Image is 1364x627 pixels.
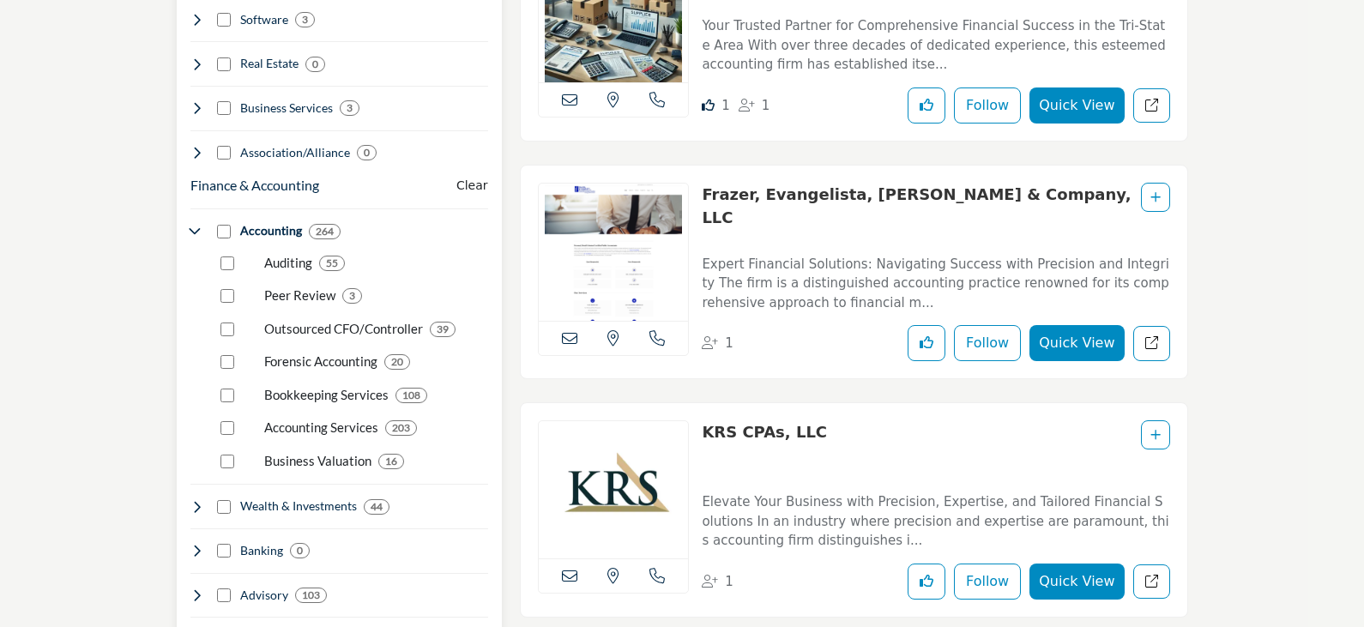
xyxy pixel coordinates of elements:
div: Followers [739,96,770,116]
p: Accounting Services: Bookkeeping, auditing, advisory [264,418,378,437]
b: 3 [349,290,355,302]
a: Elevate Your Business with Precision, Expertise, and Tailored Financial Solutions In an industry ... [702,482,1169,551]
b: 20 [391,356,403,368]
b: 0 [312,58,318,70]
div: 39 Results For Outsourced CFO/Controller [430,322,456,337]
button: Like listing [908,564,945,600]
div: Followers [702,334,733,353]
h4: Banking: Banking, lending. merchant services [240,542,283,559]
div: 3 Results For Peer Review [342,288,362,304]
div: 0 Results For Banking [290,543,310,558]
input: Select Wealth & Investments checkbox [217,500,231,514]
a: Redirect to listing [1133,564,1170,600]
b: 108 [402,389,420,401]
span: 1 [721,98,730,113]
div: 55 Results For Auditing [319,256,345,271]
b: 3 [302,14,308,26]
button: Quick View [1029,87,1124,124]
p: KRS CPAs, LLC [702,420,827,478]
b: 203 [392,422,410,434]
button: Quick View [1029,564,1124,600]
a: Add To List [1150,428,1161,442]
i: Like [702,99,715,112]
div: Followers [702,572,733,592]
p: Expert Financial Solutions: Navigating Success with Precision and Integrity The firm is a disting... [702,255,1169,313]
img: KRS CPAs, LLC [539,421,689,558]
img: Frazer, Evangelista, Sahni & Company, LLC [539,184,689,321]
p: Bookkeeping Services: Bookkeeping Services [264,385,389,405]
input: Select Bookkeeping Services checkbox [220,389,234,402]
p: Your Trusted Partner for Comprehensive Financial Success in the Tri-State Area With over three de... [702,16,1169,75]
button: Quick View [1029,325,1124,361]
button: Finance & Accounting [190,175,319,196]
p: Outsourced CFO/Controller: Outsourced CFO or controllers services [264,319,423,339]
h4: Wealth & Investments: Wealth management, retirement planning, investing strategies [240,497,357,515]
p: Auditing: Auditing services [264,253,312,273]
p: Forensic Accounting: Forensic Accounting [264,352,377,371]
div: 203 Results For Accounting Services [385,420,417,436]
button: Follow [954,87,1021,124]
div: 3 Results For Software [295,12,315,27]
span: 1 [725,335,733,351]
a: Add To List [1150,190,1161,204]
buton: Clear [456,177,488,195]
a: Expert Financial Solutions: Navigating Success with Precision and Integrity The firm is a disting... [702,244,1169,313]
h4: Association/Alliance: Membership/trade associations and CPA firm alliances [240,144,350,161]
input: Select Auditing checkbox [220,256,234,270]
h4: Business Services: Office supplies, software, tech support, communications, travel [240,99,333,117]
b: 39 [437,323,449,335]
b: 16 [385,455,397,467]
a: KRS CPAs, LLC [702,423,827,441]
div: 264 Results For Accounting [309,224,341,239]
a: Your Trusted Partner for Comprehensive Financial Success in the Tri-State Area With over three de... [702,6,1169,75]
a: Redirect to listing [1133,326,1170,361]
button: Follow [954,564,1021,600]
div: 3 Results For Business Services [340,100,359,116]
div: 44 Results For Wealth & Investments [364,499,389,515]
span: 1 [762,98,770,113]
input: Select Association/Alliance checkbox [217,146,231,160]
b: 103 [302,589,320,601]
div: 0 Results For Association/Alliance [357,145,377,160]
button: Follow [954,325,1021,361]
b: 264 [316,226,334,238]
h4: Real Estate: Commercial real estate, office space, property management, home loans [240,55,299,72]
input: Select Business Services checkbox [217,101,231,115]
button: Like listing [908,325,945,361]
h4: Advisory: Advisory services provided by CPA firms [240,587,288,604]
b: 0 [364,147,370,159]
input: Select Real Estate checkbox [217,57,231,71]
input: Select Software checkbox [217,13,231,27]
button: Like listing [908,87,945,124]
div: 108 Results For Bookkeeping Services [395,388,427,403]
b: 55 [326,257,338,269]
div: 20 Results For Forensic Accounting [384,354,410,370]
p: Frazer, Evangelista, Sahni & Company, LLC [702,183,1132,240]
input: Select Advisory checkbox [217,588,231,602]
a: Frazer, Evangelista, [PERSON_NAME] & Company, LLC [702,185,1131,226]
input: Select Accounting Services checkbox [220,421,234,435]
h4: Software: Accounting sotware, tax software, workflow, etc. [240,11,288,28]
a: Redirect to listing [1133,88,1170,124]
input: Select Peer Review checkbox [220,289,234,303]
b: 44 [371,501,383,513]
b: 0 [297,545,303,557]
div: 103 Results For Advisory [295,588,327,603]
span: 1 [725,574,733,589]
h4: Accounting: Financial statements, bookkeeping, auditing [240,222,302,239]
div: 16 Results For Business Valuation [378,454,404,469]
p: Peer Review: Peer review services for CPA firms [264,286,335,305]
p: Elevate Your Business with Precision, Expertise, and Tailored Financial Solutions In an industry ... [702,492,1169,551]
p: Business Valuation: Business valuations [264,451,371,471]
input: Select Forensic Accounting checkbox [220,355,234,369]
input: Select Business Valuation checkbox [220,455,234,468]
div: 0 Results For Real Estate [305,57,325,72]
input: Select Banking checkbox [217,544,231,558]
input: Select Outsourced CFO/Controller checkbox [220,323,234,336]
input: Select Accounting checkbox [217,225,231,238]
b: 3 [347,102,353,114]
